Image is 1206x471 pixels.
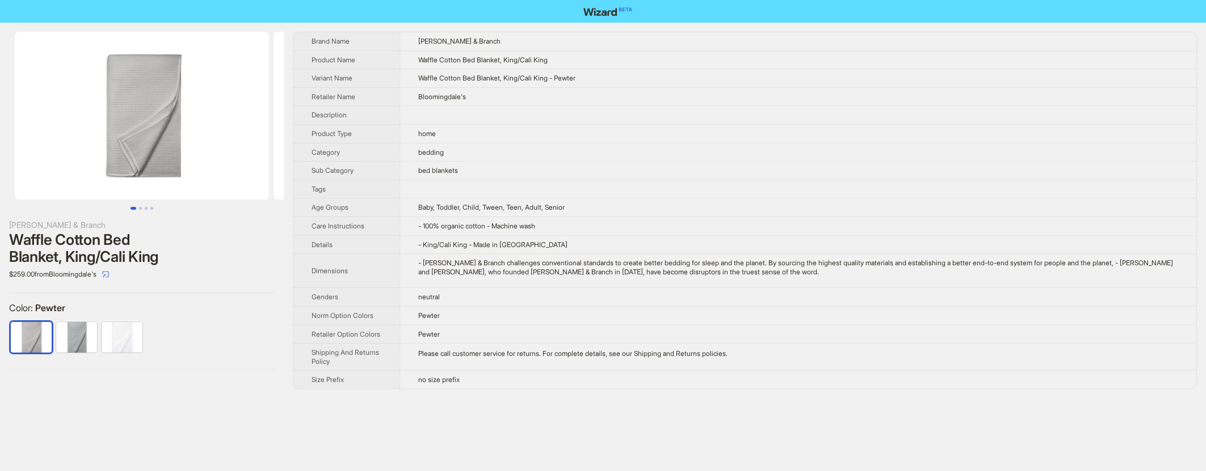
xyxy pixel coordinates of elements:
span: Pewter [418,311,440,320]
button: Go to slide 1 [131,207,136,210]
img: Waffle Cotton Bed Blanket, King/Cali King Waffle Cotton Bed Blanket, King/Cali King - Pewter image 2 [274,32,528,200]
img: Shore [56,322,97,353]
span: Tags [312,185,326,193]
span: Baby, Toddler, Child, Tween, Teen, Adult, Senior [418,203,565,211]
span: Pewter [418,330,440,338]
span: select [102,271,109,278]
span: Norm Option Colors [312,311,373,320]
img: White [102,322,142,353]
span: Brand Name [312,37,350,45]
span: - 100% organic cotton - Machine wash [418,222,535,230]
div: - Boll & Branch challenges conventional standards to create better bedding for sleep and the plan... [418,258,1178,276]
span: Waffle Cotton Bed Blanket, King/Cali King - Pewter [418,74,575,82]
span: - King/Cali King - Made in [GEOGRAPHIC_DATA] [418,240,568,249]
img: Waffle Cotton Bed Blanket, King/Cali King Waffle Cotton Bed Blanket, King/Cali King - Pewter image 1 [15,32,269,200]
div: Please call customer service for returns. For complete details, see our Shipping and Returns poli... [418,349,1178,358]
span: Product Name [312,56,355,64]
div: $259.00 from Bloomingdale's [9,265,275,283]
span: Waffle Cotton Bed Blanket, King/Cali King [418,56,548,64]
span: Pewter [35,302,65,313]
img: Pewter [11,322,52,353]
span: Retailer Option Colors [312,330,380,338]
label: available [56,321,97,351]
span: Retailer Name [312,92,355,101]
button: Go to slide 2 [139,207,142,210]
div: Waffle Cotton Bed Blanket, King/Cali King [9,231,275,265]
span: Age Groups [312,203,348,211]
span: Product Type [312,129,352,138]
div: [PERSON_NAME] & Branch [9,219,275,231]
span: home [418,129,436,138]
span: Shipping And Returns Policy [312,348,379,366]
span: [PERSON_NAME] & Branch [418,37,501,45]
span: Category [312,148,340,156]
span: Description [312,111,347,119]
span: no size prefix [418,375,460,384]
span: Genders [312,292,338,301]
span: bedding [418,148,444,156]
span: Details [312,240,333,249]
span: neutral [418,292,440,301]
span: Bloomingdale's [418,92,466,101]
button: Go to slide 3 [145,207,148,210]
span: Sub Category [312,166,354,175]
span: Variant Name [312,74,352,82]
span: bed blankets [418,166,458,175]
label: available [11,321,52,351]
span: Care Instructions [312,222,364,230]
span: Color : [9,302,35,313]
label: available [102,321,142,351]
button: Go to slide 4 [150,207,153,210]
span: Dimensions [312,266,348,275]
span: Size Prefix [312,375,344,384]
